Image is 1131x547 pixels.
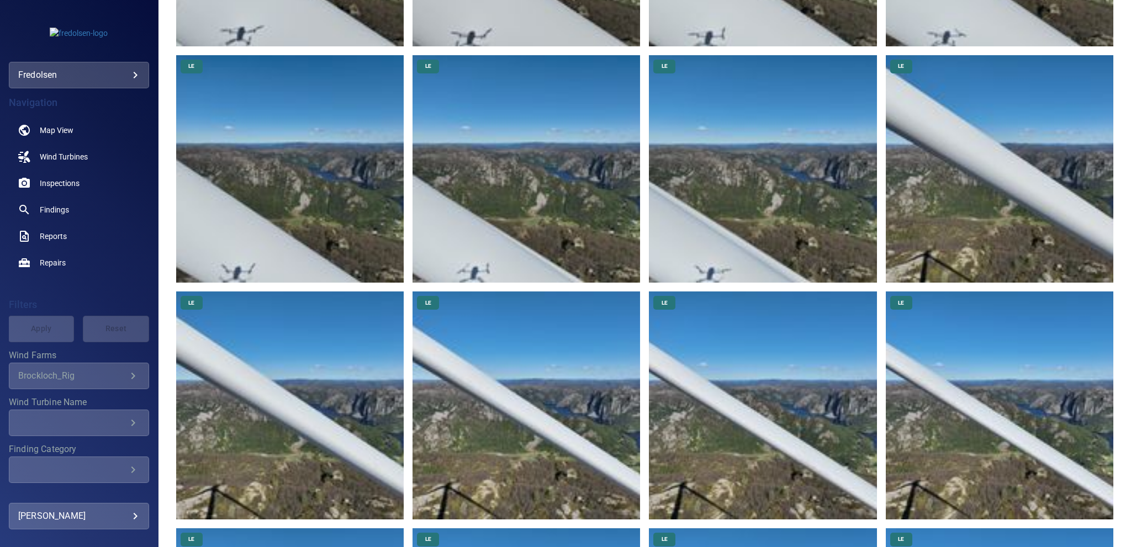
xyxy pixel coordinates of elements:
[9,410,149,436] div: Wind Turbine Name
[9,249,149,276] a: repairs noActive
[891,62,911,70] span: LE
[891,535,911,543] span: LE
[9,197,149,223] a: findings noActive
[419,299,438,307] span: LE
[50,28,108,39] img: fredolsen-logo
[182,535,201,543] span: LE
[9,363,149,389] div: Wind Farms
[9,170,149,197] a: inspections noActive
[18,507,140,525] div: [PERSON_NAME]
[9,97,149,108] h4: Navigation
[655,62,674,70] span: LE
[9,456,149,483] div: Finding Category
[9,351,149,360] label: Wind Farms
[9,223,149,249] a: reports noActive
[9,117,149,144] a: map noActive
[655,535,674,543] span: LE
[419,62,438,70] span: LE
[40,125,73,136] span: Map View
[40,178,80,189] span: Inspections
[18,66,140,84] div: fredolsen
[9,144,149,170] a: windturbines noActive
[9,398,149,407] label: Wind Turbine Name
[40,151,88,162] span: Wind Turbines
[655,299,674,307] span: LE
[40,204,69,215] span: Findings
[9,62,149,88] div: fredolsen
[9,299,149,310] h4: Filters
[40,257,66,268] span: Repairs
[419,535,438,543] span: LE
[891,299,911,307] span: LE
[182,299,201,307] span: LE
[18,370,126,381] div: Brockloch_Rig
[40,231,67,242] span: Reports
[182,62,201,70] span: LE
[9,445,149,454] label: Finding Category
